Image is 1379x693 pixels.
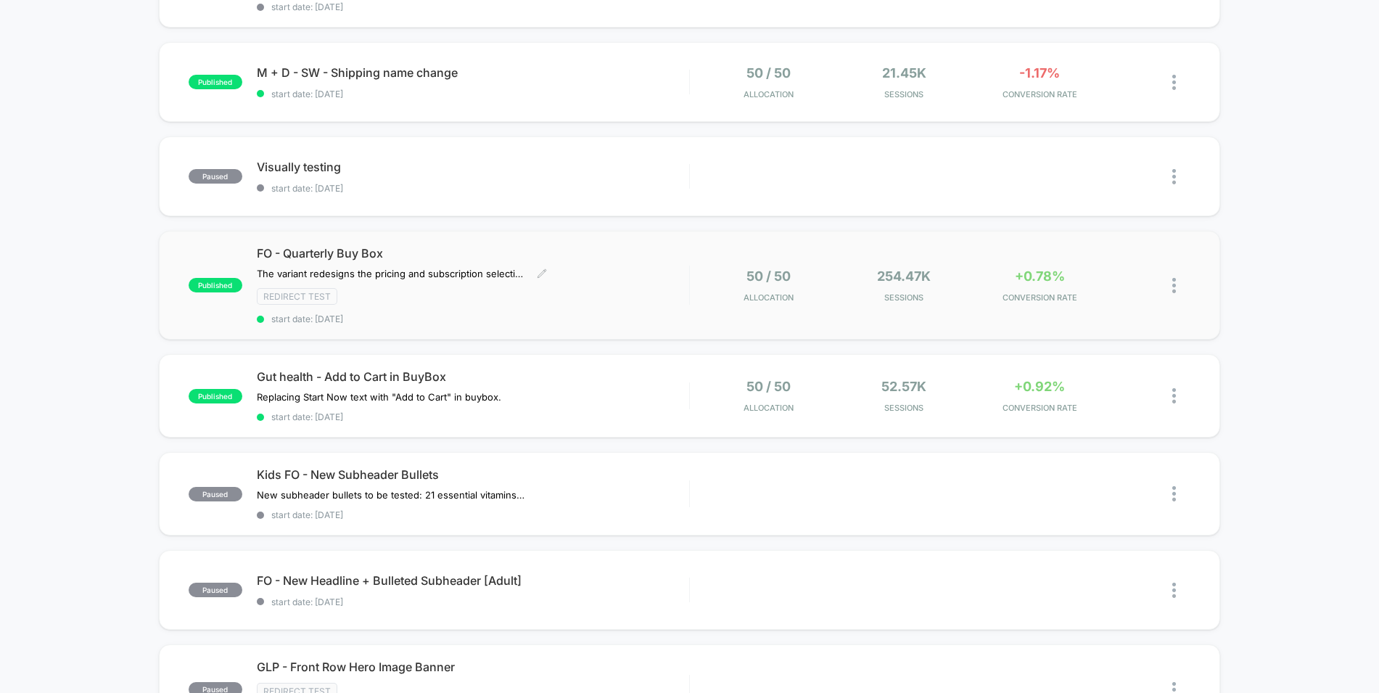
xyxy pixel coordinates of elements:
[257,489,526,501] span: New subheader bullets to be tested: 21 essential vitamins from 100% organic fruits & veggiesSuppo...
[840,292,968,303] span: Sessions
[189,278,242,292] span: published
[881,379,926,394] span: 52.57k
[744,292,794,303] span: Allocation
[1015,268,1065,284] span: +0.78%
[257,509,689,520] span: start date: [DATE]
[257,596,689,607] span: start date: [DATE]
[189,583,242,597] span: paused
[189,487,242,501] span: paused
[257,65,689,80] span: M + D - SW - Shipping name change
[257,1,689,12] span: start date: [DATE]
[257,183,689,194] span: start date: [DATE]
[257,268,526,279] span: The variant redesigns the pricing and subscription selection interface by introducing a more stru...
[1014,379,1065,394] span: +0.92%
[189,389,242,403] span: published
[746,379,791,394] span: 50 / 50
[877,268,931,284] span: 254.47k
[746,65,791,81] span: 50 / 50
[189,75,242,89] span: published
[257,288,337,305] span: Redirect Test
[257,467,689,482] span: Kids FO - New Subheader Bullets
[976,403,1104,413] span: CONVERSION RATE
[257,660,689,674] span: GLP - Front Row Hero Image Banner
[1172,486,1176,501] img: close
[1172,278,1176,293] img: close
[744,403,794,413] span: Allocation
[257,573,689,588] span: FO - New Headline + Bulleted Subheader [Adult]
[257,369,689,384] span: Gut health - Add to Cart in BuyBox
[840,89,968,99] span: Sessions
[1172,75,1176,90] img: close
[744,89,794,99] span: Allocation
[882,65,926,81] span: 21.45k
[1172,388,1176,403] img: close
[976,292,1104,303] span: CONVERSION RATE
[257,411,689,422] span: start date: [DATE]
[746,268,791,284] span: 50 / 50
[257,246,689,261] span: FO - Quarterly Buy Box
[1172,583,1176,598] img: close
[257,160,689,174] span: Visually testing
[257,391,501,403] span: Replacing Start Now text with "Add to Cart" in buybox.
[840,403,968,413] span: Sessions
[1172,169,1176,184] img: close
[189,169,242,184] span: paused
[257,89,689,99] span: start date: [DATE]
[976,89,1104,99] span: CONVERSION RATE
[257,313,689,324] span: start date: [DATE]
[1019,65,1060,81] span: -1.17%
